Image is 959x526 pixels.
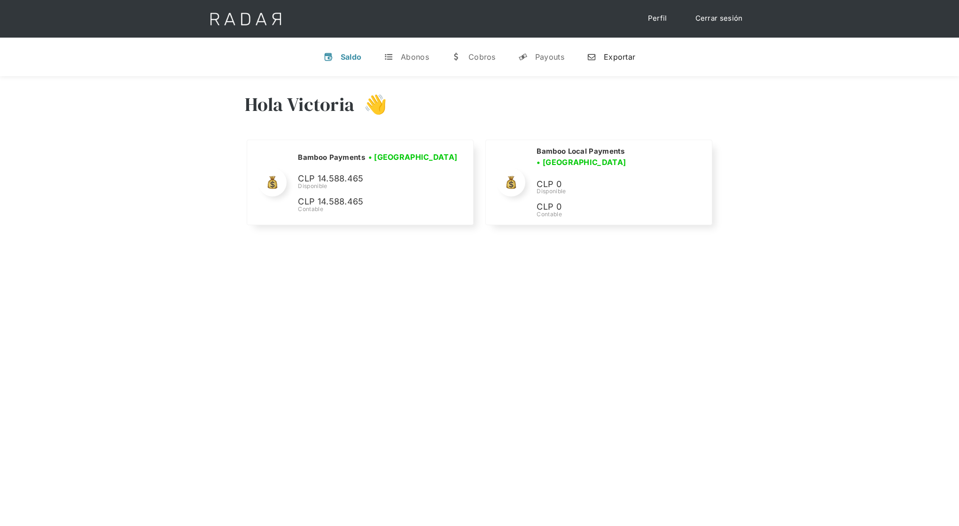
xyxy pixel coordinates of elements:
h3: • [GEOGRAPHIC_DATA] [368,151,458,163]
h2: Bamboo Local Payments [537,147,624,156]
div: y [518,52,528,62]
div: Contable [298,205,460,213]
h2: Bamboo Payments [298,153,365,162]
a: Perfil [639,9,677,28]
h3: 👋 [354,93,387,116]
p: CLP 0 [537,200,678,214]
div: Payouts [535,52,564,62]
p: CLP 14.588.465 [298,195,439,209]
div: v [324,52,333,62]
div: Cobros [468,52,496,62]
h3: • [GEOGRAPHIC_DATA] [537,157,626,168]
div: Exportar [604,52,635,62]
a: Cerrar sesión [686,9,752,28]
div: Abonos [401,52,429,62]
h3: Hola Victoria [245,93,355,116]
div: t [384,52,393,62]
div: w [452,52,461,62]
p: CLP 0 [537,178,678,191]
div: n [587,52,596,62]
div: Contable [537,210,700,219]
p: CLP 14.588.465 [298,172,439,186]
div: Disponible [298,182,460,190]
div: Saldo [341,52,362,62]
div: Disponible [537,187,700,196]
